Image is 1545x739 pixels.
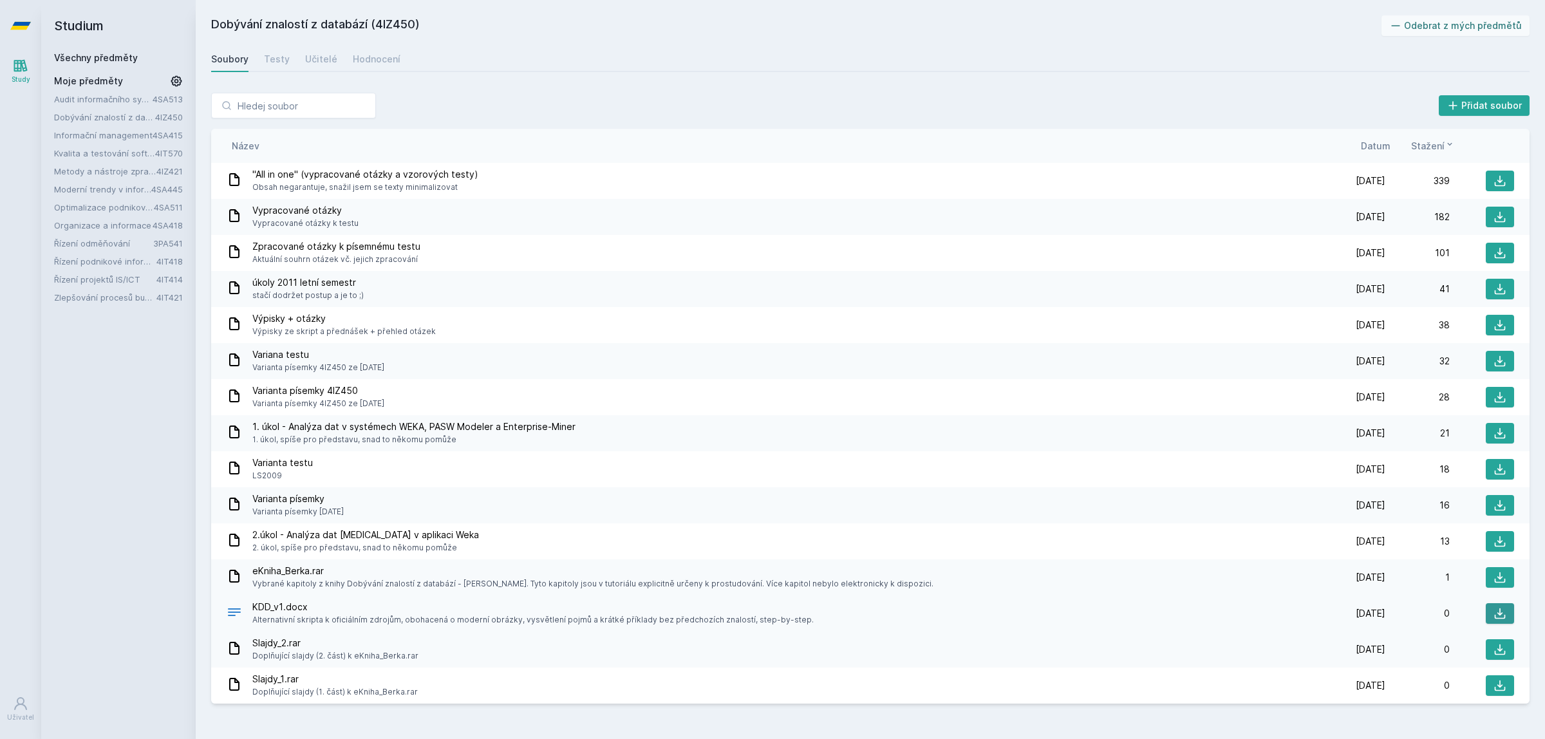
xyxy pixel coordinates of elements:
button: Datum [1361,139,1390,153]
span: 2. úkol, spíše pro představu, snad to někomu pomůže [252,541,479,554]
a: 4IT418 [156,256,183,267]
span: [DATE] [1356,210,1385,223]
span: [DATE] [1356,283,1385,295]
a: 4SA445 [151,184,183,194]
div: 0 [1385,679,1450,692]
a: Testy [264,46,290,72]
span: Zpracované otázky k písemnému testu [252,240,420,253]
div: 18 [1385,463,1450,476]
button: Odebrat z mých předmětů [1381,15,1530,36]
span: Varianta písemky 4IZ450 [252,384,384,397]
a: Všechny předměty [54,52,138,63]
div: 32 [1385,355,1450,368]
div: 28 [1385,391,1450,404]
span: Varianta písemky 4IZ450 ze [DATE] [252,397,384,410]
span: Vypracované otázky k testu [252,217,359,230]
a: Organizace a informace [54,219,153,232]
span: Variana testu [252,348,384,361]
span: Varianta testu [252,456,313,469]
div: Testy [264,53,290,66]
span: [DATE] [1356,427,1385,440]
span: Výpisky + otázky [252,312,436,325]
span: "All in one" (vypracované otázky a vzorových testy) [252,168,478,181]
button: Stažení [1411,139,1455,153]
a: Metody a nástroje zpracování textových informací [54,165,156,178]
span: Stažení [1411,139,1445,153]
div: 38 [1385,319,1450,332]
a: 4SA513 [153,94,183,104]
a: Soubory [211,46,248,72]
span: Varianta písemky [DATE] [252,505,344,518]
span: [DATE] [1356,571,1385,584]
div: Uživatel [7,713,34,722]
span: [DATE] [1356,174,1385,187]
div: Soubory [211,53,248,66]
span: 1. úkol - Analýza dat v systémech WEKA, PASW Modeler a Enterprise-Miner [252,420,576,433]
input: Hledej soubor [211,93,376,118]
a: Řízení podnikové informatiky [54,255,156,268]
span: [DATE] [1356,607,1385,620]
a: Audit informačního systému [54,93,153,106]
a: Moderní trendy v informatice [54,183,151,196]
div: 182 [1385,210,1450,223]
span: [DATE] [1356,463,1385,476]
div: 41 [1385,283,1450,295]
span: [DATE] [1356,391,1385,404]
span: stačí dodržet postup a je to ;) [252,289,364,302]
div: Hodnocení [353,53,400,66]
div: 16 [1385,499,1450,512]
a: Učitelé [305,46,337,72]
div: 21 [1385,427,1450,440]
span: Doplňující slajdy (2. část) k eKniha_Berka.rar [252,650,418,662]
span: úkoly 2011 letní semestr [252,276,364,289]
a: Řízení odměňování [54,237,153,250]
a: 4SA511 [154,202,183,212]
a: Hodnocení [353,46,400,72]
span: Vypracované otázky [252,204,359,217]
h2: Dobývání znalostí z databází (4IZ450) [211,15,1381,36]
span: Varianta písemky 4IZ450 ze [DATE] [252,361,384,374]
a: 4IT414 [156,274,183,285]
span: [DATE] [1356,247,1385,259]
a: Řízení projektů IS/ICT [54,273,156,286]
span: Doplňující slajdy (1. část) k eKniha_Berka.rar [252,686,418,698]
span: Obsah negarantuje, snažil jsem se texty minimalizovat [252,181,478,194]
a: Uživatel [3,689,39,729]
div: Study [12,75,30,84]
span: Vybrané kapitoly z knihy Dobývání znalostí z databází - [PERSON_NAME]. Tyto kapitoly jsou v tutor... [252,577,933,590]
button: Název [232,139,259,153]
div: 101 [1385,247,1450,259]
a: 4IT421 [156,292,183,303]
span: [DATE] [1356,319,1385,332]
div: 1 [1385,571,1450,584]
div: Učitelé [305,53,337,66]
span: [DATE] [1356,499,1385,512]
div: 0 [1385,643,1450,656]
span: Výpisky ze skript a přednášek + přehled otázek [252,325,436,338]
a: 4SA418 [153,220,183,230]
span: Moje předměty [54,75,123,88]
a: Kvalita a testování softwaru [54,147,155,160]
a: 4IT570 [155,148,183,158]
span: [DATE] [1356,679,1385,692]
a: 4SA415 [153,130,183,140]
div: DOCX [227,604,242,623]
span: eKniha_Berka.rar [252,565,933,577]
a: Dobývání znalostí z databází [54,111,155,124]
span: 1. úkol, spíše pro představu, snad to někomu pomůže [252,433,576,446]
button: Přidat soubor [1439,95,1530,116]
span: Alternativní skripta k oficiálním zdrojům, obohacená o moderní obrázky, vysvětlení pojmů a krátké... [252,613,814,626]
span: Slajdy_1.rar [252,673,418,686]
a: Informační management [54,129,153,142]
a: 4IZ450 [155,112,183,122]
span: Varianta písemky [252,492,344,505]
span: LS2009 [252,469,313,482]
div: 339 [1385,174,1450,187]
a: 4IZ421 [156,166,183,176]
span: Slajdy_2.rar [252,637,418,650]
span: [DATE] [1356,535,1385,548]
a: Study [3,51,39,91]
a: Optimalizace podnikových procesů [54,201,154,214]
